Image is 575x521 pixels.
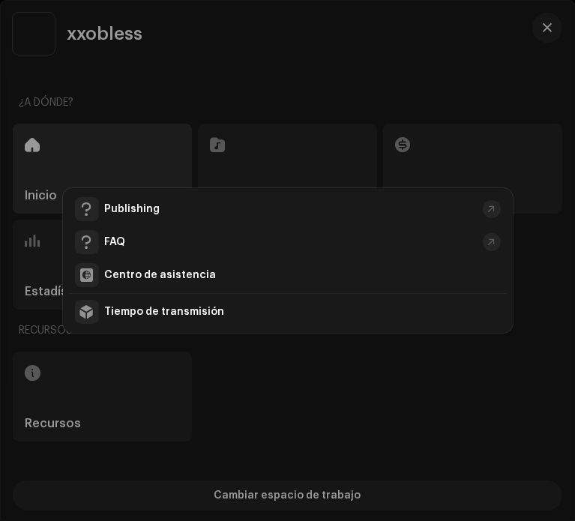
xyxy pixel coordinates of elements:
re-m-nav-item: Tiempo de transmisión [69,297,507,327]
div: Centro de asistencia [105,269,217,281]
div: Tiempo de transmisión [105,306,225,318]
re-m-nav-item: FAQ [69,227,507,257]
re-m-nav-item: Centro de asistencia [69,260,507,290]
div: FAQ [105,236,126,248]
div: Publishing [105,203,160,215]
